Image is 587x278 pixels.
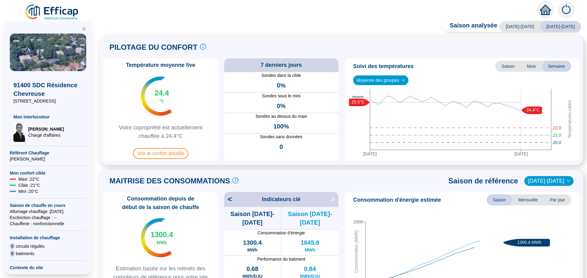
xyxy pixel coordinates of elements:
span: > [330,194,338,204]
span: info-circle [232,177,238,183]
tspan: 21.0 [552,132,561,137]
tspan: [DATE] [514,151,528,156]
span: [DATE]-[DATE] [500,21,540,32]
span: double-left [82,27,86,31]
span: 24.4 [155,88,169,98]
span: Mensuelle [512,194,544,205]
span: down [401,78,405,82]
text: 1300.4 MWh [517,240,541,245]
span: 0.84 [304,265,316,273]
span: Chaufferie : non fonctionnelle [10,221,86,227]
span: MWh [157,240,167,246]
span: 1300.4 [243,238,262,247]
span: 100% [273,122,289,131]
span: Exctinction chauffage : -- [10,215,86,221]
span: circuits régulés [16,243,44,249]
span: °C [159,98,164,104]
span: 9 [10,243,15,249]
span: 7 derniers jours [260,61,302,69]
span: info-circle [200,44,206,50]
span: Indicateurs clé [262,195,301,204]
span: Installation de chauffage [10,235,86,241]
span: [PERSON_NAME] [28,126,64,132]
text: Moyenne [352,95,364,98]
tspan: Consommation (MWh) [354,230,359,273]
span: Mon confort cible [10,170,86,176]
span: Allumage chauffage : [DATE] [10,208,86,215]
img: Chargé d'affaires [13,122,26,142]
span: Référent Chauffage [10,150,86,156]
span: Contexte du site [10,265,86,271]
span: down [567,179,570,183]
span: Mois [521,61,542,72]
span: MWh [247,247,257,253]
text: 25.5°C [352,99,365,104]
span: Saison analysée [444,21,497,32]
tspan: 2000 [353,219,363,224]
span: 0 [279,143,283,151]
span: Consommation depuis de début de la saison de chauffe [106,194,216,211]
span: Chargé d'affaires [28,132,64,138]
span: Sondes dans la cible [224,72,339,79]
span: Consommation d'énergie [224,230,339,236]
span: Voir le confort détaillé [133,148,188,159]
span: 2022-2023 [528,176,570,186]
span: Saison de chauffe en cours [10,202,86,208]
span: [STREET_ADDRESS] [13,98,83,104]
span: 0% [277,102,286,110]
span: Mini : 20 °C [18,188,38,194]
img: alerts [558,1,575,18]
span: Cible : 21 °C [18,182,40,188]
span: Maxi : 22 °C [18,176,39,182]
span: Sondes sans données [224,134,339,140]
span: Consommation d'énergie estimée [353,196,441,204]
span: Saison [DATE]-[DATE] [282,210,338,227]
span: < [224,194,232,204]
span: [PERSON_NAME] [10,156,86,162]
span: Moyenne des groupes [357,76,405,85]
text: 24.4°C [526,107,540,112]
span: Mon interlocuteur [13,114,83,120]
img: indicateur températures [141,77,172,116]
span: Par jour [544,194,571,205]
span: Saison de référence [449,176,518,186]
span: 1300.4 [151,230,173,240]
span: Saison [495,61,521,72]
span: Votre copropriété est actuellement chauffée à 24.4°C [106,123,216,140]
img: indicateur températures [141,218,172,257]
span: 9 [10,251,15,257]
span: 1645.8 [301,238,319,247]
span: Suivi des températures [353,62,414,70]
span: Performance du batiment [224,256,339,262]
span: [DATE]-[DATE] [540,21,581,32]
span: Semaine [542,61,571,72]
tspan: [DATE] [363,151,377,156]
span: home [540,4,551,15]
span: 91400 SDC Résidence Chevreuse [13,81,83,98]
span: Saison [487,194,512,205]
span: batiments [16,251,35,257]
span: Saison [DATE]-[DATE] [224,210,281,227]
span: PILOTAGE DU CONFORT [109,42,198,52]
tspan: Températures cibles [567,100,572,139]
span: 0% [277,81,286,90]
span: MWh [305,247,315,253]
span: Sondes au dessus du maxi [224,113,339,120]
span: MAITRISE DES CONSOMMATIONS [109,176,230,186]
span: Sondes sous le mini [224,93,339,99]
tspan: 22.0 [552,125,561,130]
span: Température moyenne live [122,61,199,69]
tspan: 20.0 [552,140,561,145]
span: 0.68 [246,265,258,273]
img: efficap energie logo [24,4,80,21]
